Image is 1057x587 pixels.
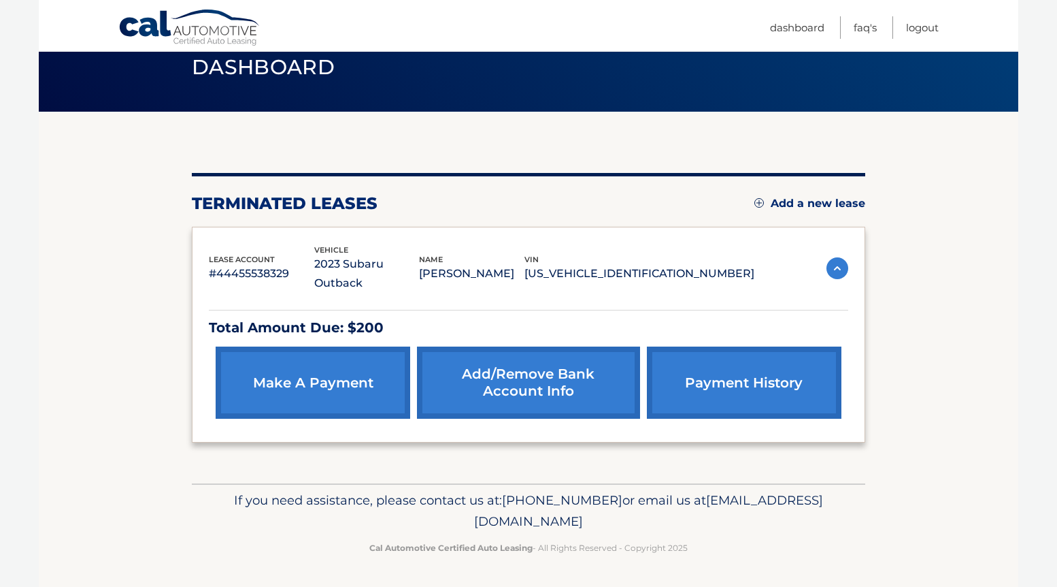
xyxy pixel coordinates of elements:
[192,54,335,80] span: Dashboard
[417,347,639,419] a: Add/Remove bank account info
[419,264,524,283] p: [PERSON_NAME]
[770,16,824,39] a: Dashboard
[854,16,877,39] a: FAQ's
[647,347,841,419] a: payment history
[524,264,754,283] p: [US_VEHICLE_IDENTIFICATION_NUMBER]
[419,255,443,264] span: name
[216,347,410,419] a: make a payment
[201,490,856,533] p: If you need assistance, please contact us at: or email us at
[502,492,622,508] span: [PHONE_NUMBER]
[209,255,275,264] span: lease account
[209,264,314,283] p: #44455538329
[314,255,420,293] p: 2023 Subaru Outback
[754,197,865,210] a: Add a new lease
[201,541,856,555] p: - All Rights Reserved - Copyright 2025
[369,543,533,553] strong: Cal Automotive Certified Auto Leasing
[524,255,539,264] span: vin
[906,16,939,39] a: Logout
[314,245,348,255] span: vehicle
[192,193,377,214] h2: terminated leases
[209,316,848,340] p: Total Amount Due: $200
[118,9,261,48] a: Cal Automotive
[754,198,764,208] img: add.svg
[826,257,848,279] img: accordion-active.svg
